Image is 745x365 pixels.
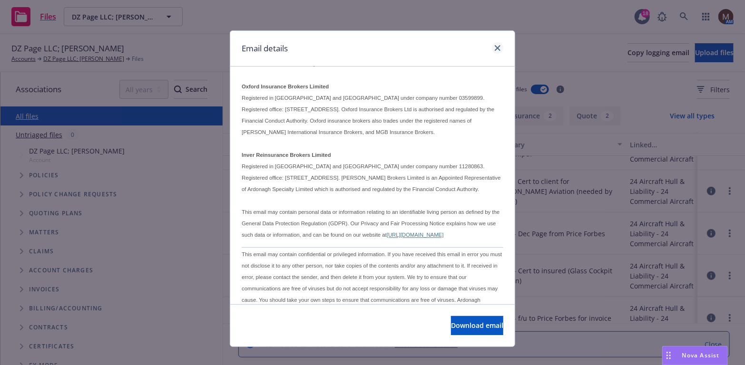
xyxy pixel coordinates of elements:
[682,351,720,359] span: Nova Assist
[451,316,503,335] button: Download email
[451,321,503,330] span: Download email
[662,346,728,365] button: Nova Assist
[492,42,503,54] a: close
[242,42,288,55] h1: Email details
[242,152,331,158] b: Inver Reinsurance Brokers Limited
[242,251,502,314] span: This email may contain confidential or privileged information. If you have received this email in...
[387,232,444,238] a: [URL][DOMAIN_NAME]
[242,84,329,89] b: Oxford Insurance Brokers Limited
[663,346,675,365] div: Drag to move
